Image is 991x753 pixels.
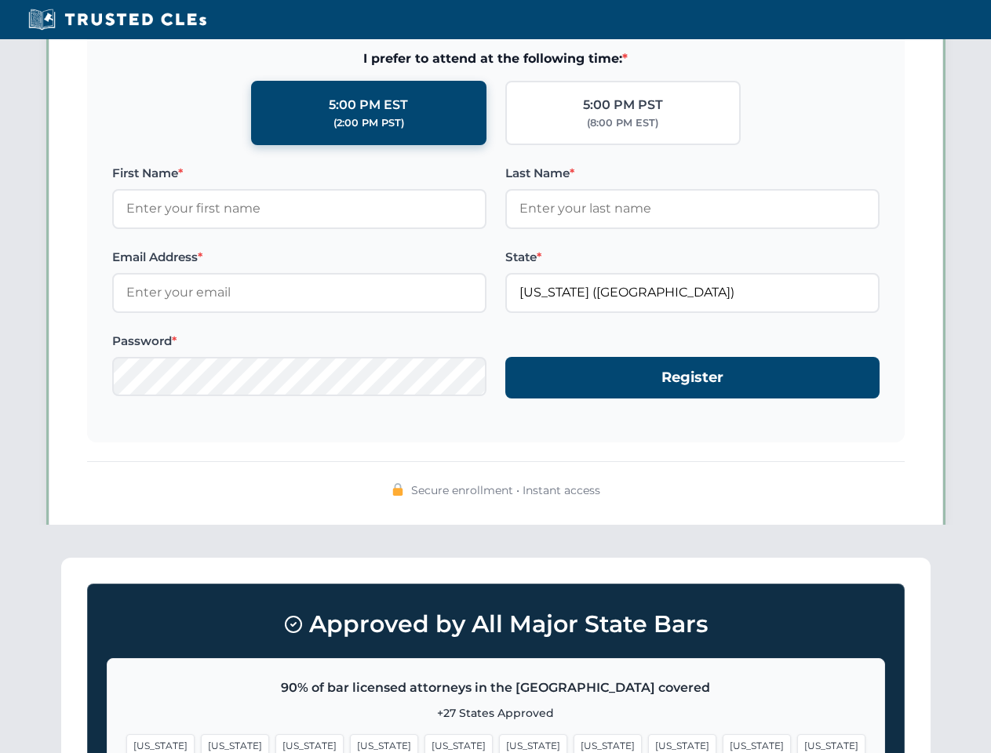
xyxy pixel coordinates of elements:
[112,248,486,267] label: Email Address
[583,95,663,115] div: 5:00 PM PST
[505,248,880,267] label: State
[107,603,885,646] h3: Approved by All Major State Bars
[392,483,404,496] img: 🔒
[505,273,880,312] input: Florida (FL)
[24,8,211,31] img: Trusted CLEs
[505,189,880,228] input: Enter your last name
[112,273,486,312] input: Enter your email
[329,95,408,115] div: 5:00 PM EST
[505,357,880,398] button: Register
[587,115,658,131] div: (8:00 PM EST)
[112,189,486,228] input: Enter your first name
[112,332,486,351] label: Password
[126,678,865,698] p: 90% of bar licensed attorneys in the [GEOGRAPHIC_DATA] covered
[333,115,404,131] div: (2:00 PM PST)
[126,704,865,722] p: +27 States Approved
[112,164,486,183] label: First Name
[505,164,880,183] label: Last Name
[112,49,880,69] span: I prefer to attend at the following time:
[411,482,600,499] span: Secure enrollment • Instant access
